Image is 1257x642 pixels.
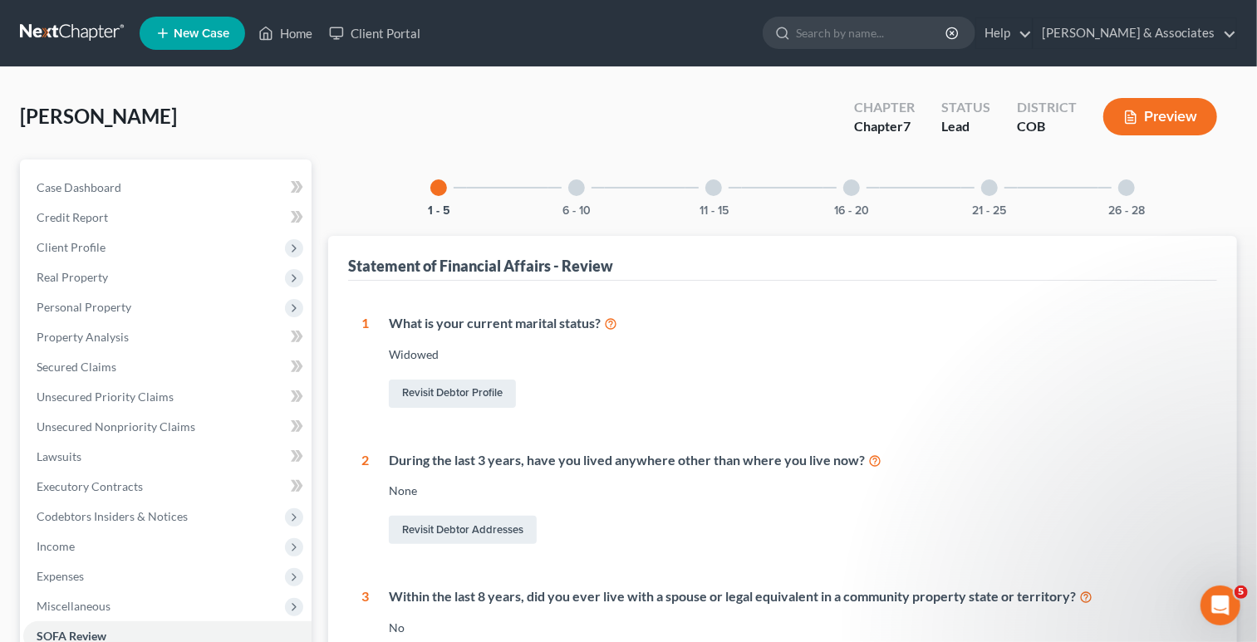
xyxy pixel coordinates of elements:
[37,360,116,374] span: Secured Claims
[23,322,312,352] a: Property Analysis
[1034,18,1236,48] a: [PERSON_NAME] & Associates
[37,240,106,254] span: Client Profile
[37,449,81,463] span: Lawsuits
[37,210,108,224] span: Credit Report
[903,118,911,134] span: 7
[1235,586,1248,599] span: 5
[389,516,537,544] a: Revisit Debtor Addresses
[389,314,1204,333] div: What is your current marital status?
[562,205,591,217] button: 6 - 10
[37,569,84,583] span: Expenses
[37,599,110,613] span: Miscellaneous
[37,419,195,434] span: Unsecured Nonpriority Claims
[1201,586,1240,625] iframe: Intercom live chat
[854,117,915,136] div: Chapter
[23,382,312,412] a: Unsecured Priority Claims
[37,390,174,404] span: Unsecured Priority Claims
[389,380,516,408] a: Revisit Debtor Profile
[37,180,121,194] span: Case Dashboard
[348,256,613,276] div: Statement of Financial Affairs - Review
[174,27,229,40] span: New Case
[389,451,1204,470] div: During the last 3 years, have you lived anywhere other than where you live now?
[389,620,1204,636] div: No
[321,18,429,48] a: Client Portal
[1108,205,1145,217] button: 26 - 28
[23,352,312,382] a: Secured Claims
[37,330,129,344] span: Property Analysis
[796,17,948,48] input: Search by name...
[976,18,1032,48] a: Help
[1103,98,1217,135] button: Preview
[361,451,369,548] div: 2
[23,412,312,442] a: Unsecured Nonpriority Claims
[1017,98,1077,117] div: District
[972,205,1006,217] button: 21 - 25
[37,270,108,284] span: Real Property
[37,509,188,523] span: Codebtors Insiders & Notices
[389,587,1204,606] div: Within the last 8 years, did you ever live with a spouse or legal equivalent in a community prope...
[941,98,990,117] div: Status
[389,346,1204,363] div: Widowed
[854,98,915,117] div: Chapter
[250,18,321,48] a: Home
[361,314,369,411] div: 1
[834,205,869,217] button: 16 - 20
[37,539,75,553] span: Income
[941,117,990,136] div: Lead
[20,104,177,128] span: [PERSON_NAME]
[1017,117,1077,136] div: COB
[428,205,450,217] button: 1 - 5
[23,442,312,472] a: Lawsuits
[23,203,312,233] a: Credit Report
[23,472,312,502] a: Executory Contracts
[23,173,312,203] a: Case Dashboard
[37,479,143,493] span: Executory Contracts
[700,205,729,217] button: 11 - 15
[37,300,131,314] span: Personal Property
[389,483,1204,499] div: None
